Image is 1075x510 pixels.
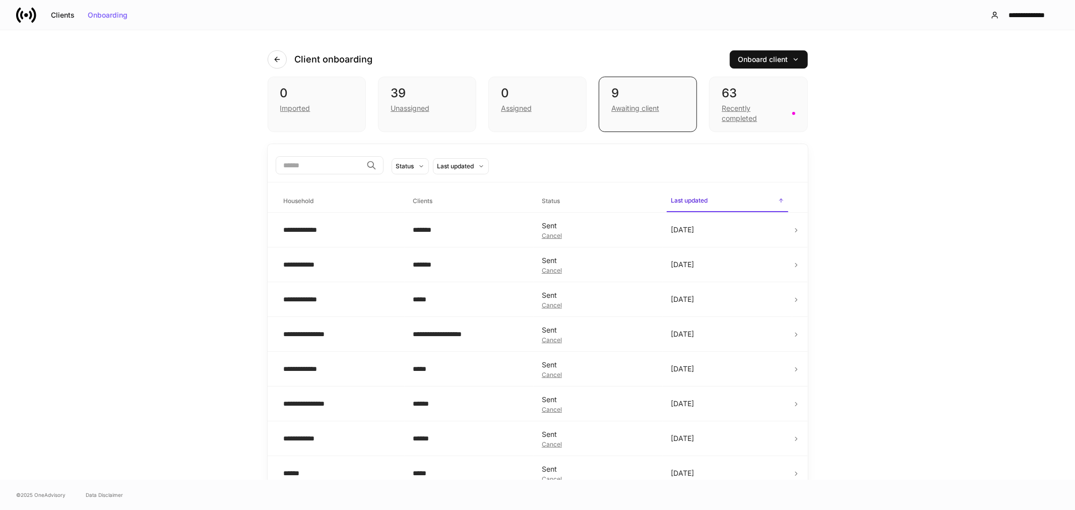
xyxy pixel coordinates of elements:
td: [DATE] [663,456,792,491]
div: 39 [391,85,464,101]
span: Household [280,191,401,212]
div: Recently completed [722,103,786,123]
td: [DATE] [663,213,792,247]
td: [DATE] [663,317,792,352]
div: Sent [542,360,655,370]
div: 9 [611,85,684,101]
a: Data Disclaimer [86,491,123,499]
div: 63Recently completed [709,77,807,132]
h6: Status [542,196,560,206]
button: Status [392,158,429,174]
div: 0Imported [268,77,366,132]
button: Cancel [542,407,562,413]
div: Sent [542,325,655,335]
button: Cancel [542,302,562,308]
button: Cancel [542,372,562,378]
div: 0 [280,85,353,101]
h6: Last updated [671,196,708,205]
button: Onboarding [81,7,134,23]
div: Last updated [437,161,474,171]
div: Sent [542,221,655,231]
div: Sent [542,395,655,405]
h4: Client onboarding [295,53,373,66]
div: Sent [542,290,655,300]
div: Sent [542,429,655,439]
button: Clients [44,7,81,23]
div: Onboard client [738,56,799,63]
div: Clients [51,12,75,19]
span: Clients [409,191,530,212]
div: 9Awaiting client [599,77,697,132]
div: Onboarding [88,12,128,19]
div: Unassigned [391,103,429,113]
h6: Clients [413,196,432,206]
div: Sent [542,464,655,474]
div: Sent [542,256,655,266]
span: Status [538,191,659,212]
button: Cancel [542,233,562,239]
div: 0 [501,85,574,101]
h6: Household [284,196,314,206]
button: Cancel [542,441,562,448]
button: Cancel [542,268,562,274]
button: Cancel [542,337,562,343]
div: 39Unassigned [378,77,476,132]
div: Status [396,161,414,171]
div: 63 [722,85,795,101]
div: 0Assigned [488,77,587,132]
td: [DATE] [663,421,792,456]
span: © 2025 OneAdvisory [16,491,66,499]
div: Awaiting client [611,103,659,113]
span: Last updated [667,190,788,212]
td: [DATE] [663,387,792,421]
div: Imported [280,103,310,113]
td: [DATE] [663,282,792,317]
button: Last updated [433,158,489,174]
div: Assigned [501,103,532,113]
button: Onboard client [730,50,808,69]
td: [DATE] [663,247,792,282]
button: Cancel [542,476,562,482]
td: [DATE] [663,352,792,387]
